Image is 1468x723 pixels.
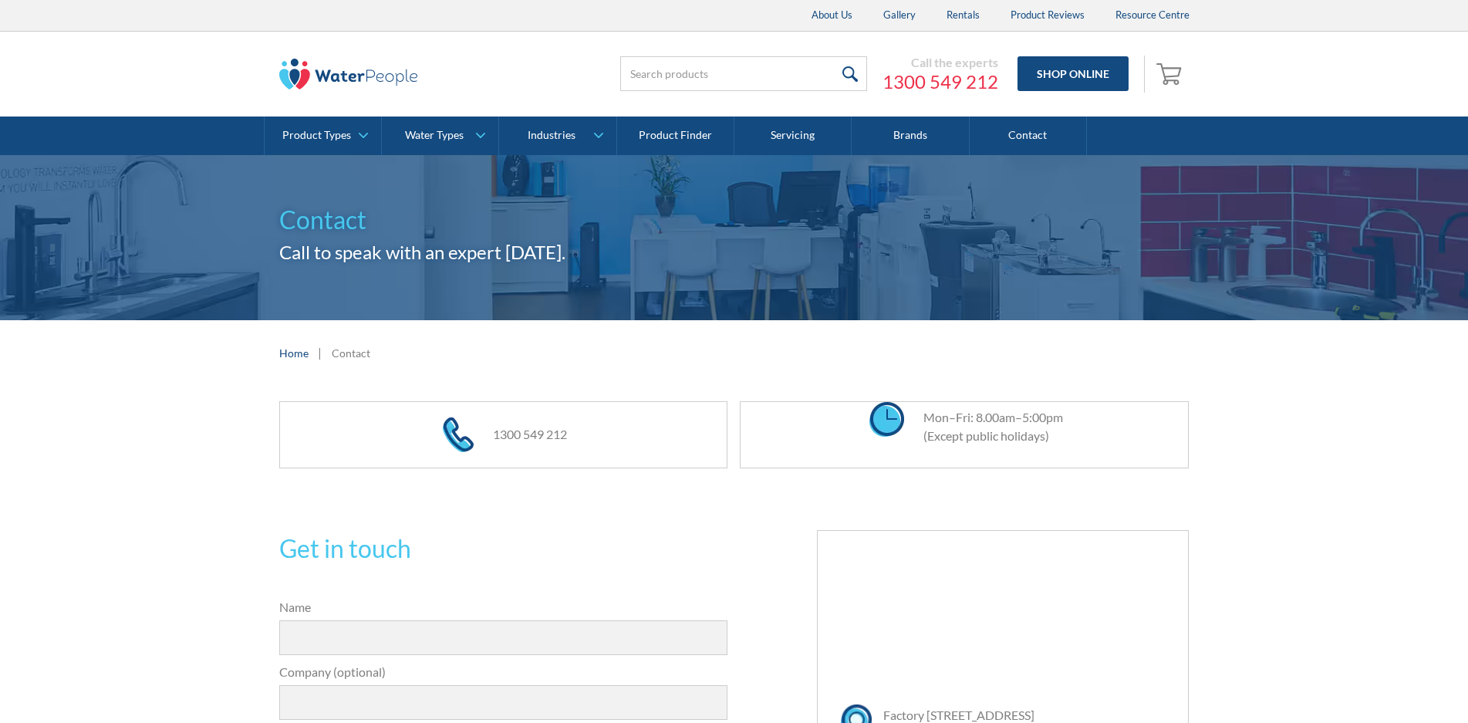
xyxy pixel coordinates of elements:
[279,59,418,90] img: The Water People
[1156,61,1186,86] img: shopping cart
[620,56,867,91] input: Search products
[282,129,351,142] div: Product Types
[528,129,575,142] div: Industries
[1017,56,1129,91] a: Shop Online
[443,417,474,452] img: phone icon
[499,117,616,155] a: Industries
[869,402,904,437] img: clock icon
[316,343,324,362] div: |
[882,55,998,70] div: Call the experts
[382,117,498,155] a: Water Types
[617,117,734,155] a: Product Finder
[279,201,1190,238] h1: Contact
[332,345,370,361] div: Contact
[279,345,309,361] a: Home
[970,117,1087,155] a: Contact
[405,129,464,142] div: Water Types
[908,408,1063,445] div: Mon–Fri: 8.00am–5:00pm (Except public holidays)
[279,530,728,567] h2: Get in touch
[882,70,998,93] a: 1300 549 212
[1152,56,1190,93] a: Open cart
[279,598,728,617] label: Name
[734,117,852,155] a: Servicing
[852,117,969,155] a: Brands
[279,663,728,681] label: Company (optional)
[279,238,1190,266] h2: Call to speak with an expert [DATE].
[265,117,381,155] a: Product Types
[493,427,567,441] a: 1300 549 212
